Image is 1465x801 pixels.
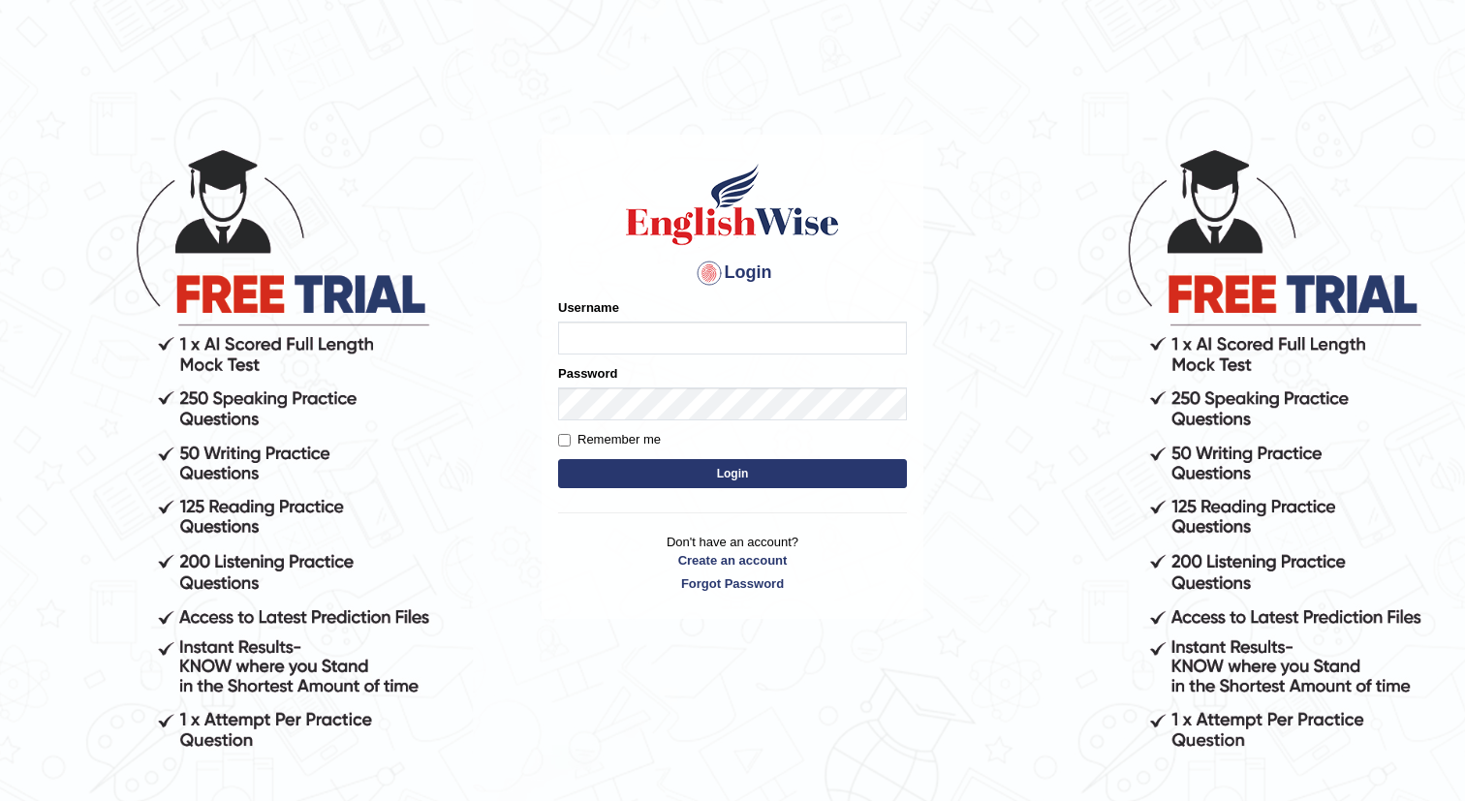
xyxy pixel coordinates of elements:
label: Password [558,364,617,383]
p: Don't have an account? [558,533,907,593]
button: Login [558,459,907,488]
a: Forgot Password [558,574,907,593]
a: Create an account [558,551,907,570]
h4: Login [558,258,907,289]
label: Remember me [558,430,661,449]
img: Logo of English Wise sign in for intelligent practice with AI [622,161,843,248]
label: Username [558,298,619,317]
input: Remember me [558,434,571,447]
